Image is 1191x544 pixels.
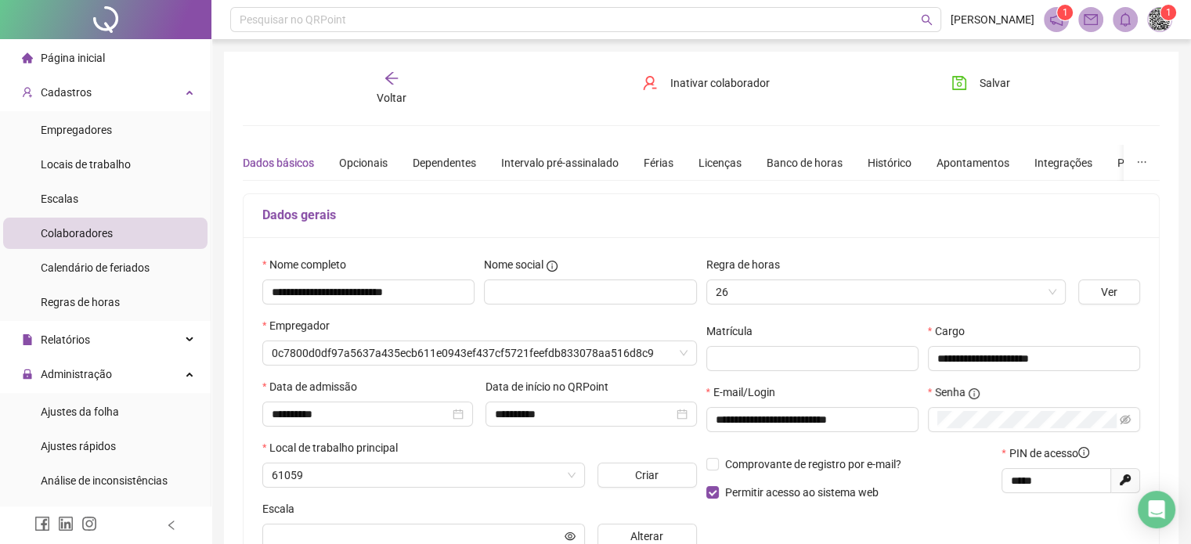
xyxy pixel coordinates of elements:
[635,467,659,484] span: Criar
[41,261,150,274] span: Calendário de feriados
[339,154,388,171] div: Opcionais
[1034,154,1092,171] div: Integrações
[166,520,177,531] span: left
[41,86,92,99] span: Cadastros
[41,368,112,380] span: Administração
[1160,5,1176,20] sup: Atualize o seu contato no menu Meus Dados
[243,154,314,171] div: Dados básicos
[937,154,1009,171] div: Apontamentos
[1084,13,1098,27] span: mail
[706,384,785,401] label: E-mail/Login
[41,474,168,487] span: Análise de inconsistências
[767,154,843,171] div: Banco de horas
[485,378,619,395] label: Data de início no QRPoint
[1117,154,1178,171] div: Preferências
[1118,13,1132,27] span: bell
[41,296,120,308] span: Regras de horas
[22,334,33,345] span: file
[1148,8,1171,31] img: 67162
[41,124,112,136] span: Empregadores
[1049,13,1063,27] span: notification
[41,333,90,346] span: Relatórios
[41,158,131,171] span: Locais de trabalho
[262,378,367,395] label: Data de admissão
[501,154,619,171] div: Intervalo pré-assinalado
[41,440,116,452] span: Ajustes rápidos
[377,92,406,104] span: Voltar
[935,384,965,401] span: Senha
[1136,157,1147,168] span: ellipsis
[413,154,476,171] div: Dependentes
[272,463,576,487] span: 61059
[384,70,399,86] span: arrow-left
[262,439,408,456] label: Local de trabalho principal
[41,227,113,240] span: Colaboradores
[1166,7,1171,18] span: 1
[262,317,340,334] label: Empregador
[41,193,78,205] span: Escalas
[706,256,790,273] label: Regra de horas
[1120,414,1131,425] span: eye-invisible
[940,70,1022,95] button: Salvar
[1063,7,1068,18] span: 1
[58,516,74,531] span: linkedin
[22,87,33,98] span: user-add
[644,154,673,171] div: Férias
[698,154,742,171] div: Licenças
[969,388,980,399] span: info-circle
[41,405,119,418] span: Ajustes da folha
[630,70,781,95] button: Inativar colaborador
[928,322,975,340] label: Cargo
[1057,5,1073,20] sup: 1
[41,52,105,64] span: Página inicial
[81,516,97,531] span: instagram
[22,52,33,63] span: home
[547,261,558,272] span: info-circle
[272,341,688,365] span: 0c7800d0df97a5637a435ecb611e0943ef437cf5721feefdb833078aa516d8c9
[670,74,770,92] span: Inativar colaborador
[34,516,50,531] span: facebook
[484,256,543,273] span: Nome social
[921,14,933,26] span: search
[868,154,911,171] div: Histórico
[980,74,1010,92] span: Salvar
[22,369,33,380] span: lock
[262,206,1140,225] h5: Dados gerais
[1124,145,1160,181] button: ellipsis
[1138,491,1175,528] div: Open Intercom Messenger
[725,486,879,499] span: Permitir acesso ao sistema web
[1078,279,1140,304] button: Ver
[262,500,305,517] label: Escala
[716,280,1056,304] span: 26
[951,11,1034,28] span: [PERSON_NAME]
[597,463,697,488] button: Criar
[565,531,576,542] span: eye
[642,75,658,91] span: user-delete
[706,322,763,340] label: Matrícula
[262,256,356,273] label: Nome completo
[725,458,901,470] span: Comprovante de registro por e-mail?
[1009,445,1089,462] span: PIN de acesso
[951,75,967,91] span: save
[1078,447,1089,458] span: info-circle
[1101,283,1117,301] span: Ver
